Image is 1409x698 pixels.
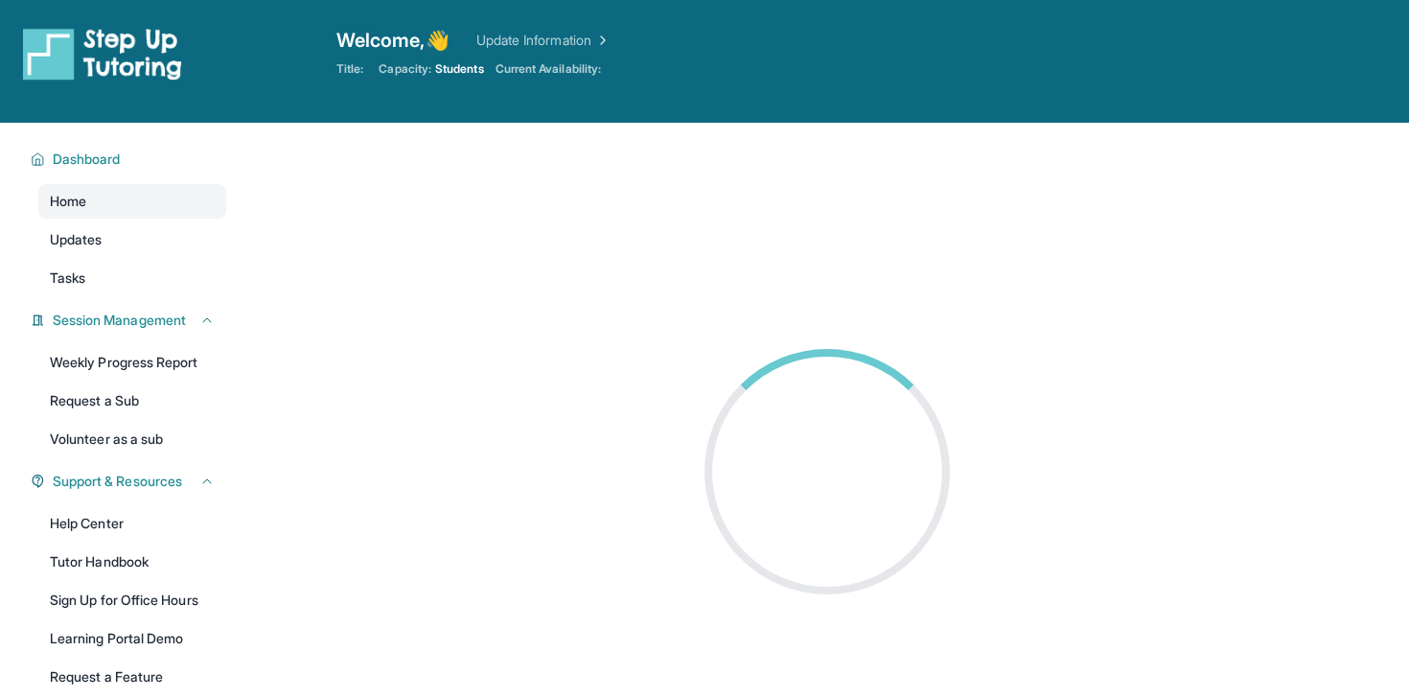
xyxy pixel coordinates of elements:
a: Updates [38,222,226,257]
a: Request a Feature [38,660,226,694]
span: Students [435,61,484,77]
a: Sign Up for Office Hours [38,583,226,617]
a: Volunteer as a sub [38,422,226,456]
img: Chevron Right [591,31,611,50]
span: Capacity: [379,61,431,77]
a: Tasks [38,261,226,295]
a: Home [38,184,226,219]
button: Session Management [45,311,215,330]
a: Learning Portal Demo [38,621,226,656]
span: Title: [336,61,363,77]
span: Tasks [50,268,85,288]
a: Request a Sub [38,384,226,418]
span: Welcome, 👋 [336,27,450,54]
span: Current Availability: [496,61,601,77]
span: Session Management [53,311,186,330]
a: Update Information [476,31,611,50]
a: Tutor Handbook [38,545,226,579]
span: Dashboard [53,150,121,169]
img: logo [23,27,182,81]
a: Help Center [38,506,226,541]
span: Support & Resources [53,472,182,491]
a: Weekly Progress Report [38,345,226,380]
button: Support & Resources [45,472,215,491]
span: Updates [50,230,103,249]
span: Home [50,192,86,211]
button: Dashboard [45,150,215,169]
